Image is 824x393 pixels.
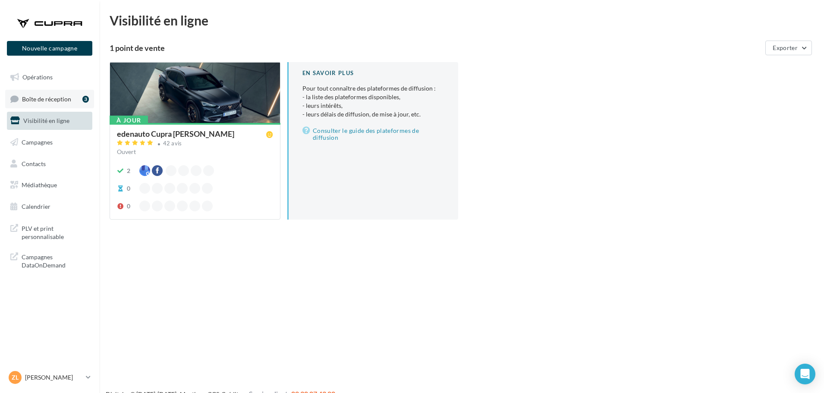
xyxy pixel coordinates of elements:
div: À jour [110,116,148,125]
span: Médiathèque [22,181,57,189]
span: PLV et print personnalisable [22,223,89,241]
a: Médiathèque [5,176,94,194]
span: Contacts [22,160,46,167]
span: Exporter [773,44,798,51]
a: Campagnes DataOnDemand [5,248,94,273]
button: Nouvelle campagne [7,41,92,56]
div: Visibilité en ligne [110,14,814,27]
a: Opérations [5,68,94,86]
span: Ouvert [117,148,136,155]
li: - la liste des plateformes disponibles, [302,93,444,101]
div: 0 [127,184,130,193]
p: [PERSON_NAME] [25,373,82,382]
span: Campagnes [22,138,53,146]
a: Calendrier [5,198,94,216]
span: Visibilité en ligne [23,117,69,124]
li: - leurs délais de diffusion, de mise à jour, etc. [302,110,444,119]
a: Zl [PERSON_NAME] [7,369,92,386]
a: Boîte de réception3 [5,90,94,108]
span: Boîte de réception [22,95,71,102]
div: 3 [82,96,89,103]
button: Exporter [765,41,812,55]
span: Zl [12,373,19,382]
div: edenauto Cupra [PERSON_NAME] [117,130,234,138]
a: PLV et print personnalisable [5,219,94,245]
div: 0 [127,202,130,211]
div: Open Intercom Messenger [795,364,815,384]
li: - leurs intérêts, [302,101,444,110]
a: Campagnes [5,133,94,151]
span: Opérations [22,73,53,81]
div: En savoir plus [302,69,444,77]
div: 42 avis [163,141,182,146]
span: Calendrier [22,203,50,210]
div: 2 [127,167,130,175]
a: Visibilité en ligne [5,112,94,130]
span: Campagnes DataOnDemand [22,251,89,270]
a: Consulter le guide des plateformes de diffusion [302,126,444,143]
div: 1 point de vente [110,44,762,52]
p: Pour tout connaître des plateformes de diffusion : [302,84,444,119]
a: Contacts [5,155,94,173]
a: 42 avis [117,139,273,149]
